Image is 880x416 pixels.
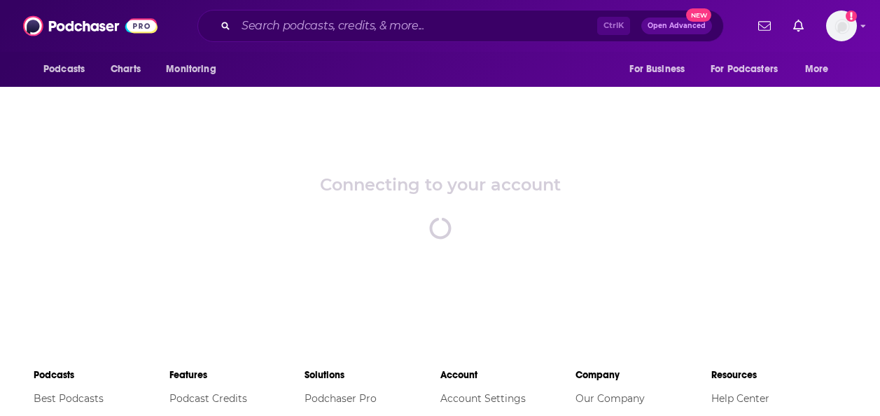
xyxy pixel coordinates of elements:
[440,363,576,387] li: Account
[686,8,711,22] span: New
[826,11,857,41] button: Show profile menu
[197,10,724,42] div: Search podcasts, credits, & more...
[102,56,149,83] a: Charts
[826,11,857,41] img: User Profile
[711,60,778,79] span: For Podcasters
[846,11,857,22] svg: Add a profile image
[753,14,776,38] a: Show notifications dropdown
[236,15,597,37] input: Search podcasts, credits, & more...
[169,363,305,387] li: Features
[34,56,103,83] button: open menu
[440,392,526,405] a: Account Settings
[34,392,104,405] a: Best Podcasts
[711,363,847,387] li: Resources
[788,14,809,38] a: Show notifications dropdown
[156,56,234,83] button: open menu
[597,17,630,35] span: Ctrl K
[641,18,712,34] button: Open AdvancedNew
[575,363,711,387] li: Company
[166,60,216,79] span: Monitoring
[826,11,857,41] span: Logged in as jschoen2000
[629,60,685,79] span: For Business
[620,56,702,83] button: open menu
[43,60,85,79] span: Podcasts
[701,56,798,83] button: open menu
[648,22,706,29] span: Open Advanced
[711,392,769,405] a: Help Center
[305,392,377,405] a: Podchaser Pro
[34,363,169,387] li: Podcasts
[320,174,561,195] div: Connecting to your account
[795,56,846,83] button: open menu
[23,13,158,39] img: Podchaser - Follow, Share and Rate Podcasts
[575,392,645,405] a: Our Company
[169,392,247,405] a: Podcast Credits
[805,60,829,79] span: More
[111,60,141,79] span: Charts
[305,363,440,387] li: Solutions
